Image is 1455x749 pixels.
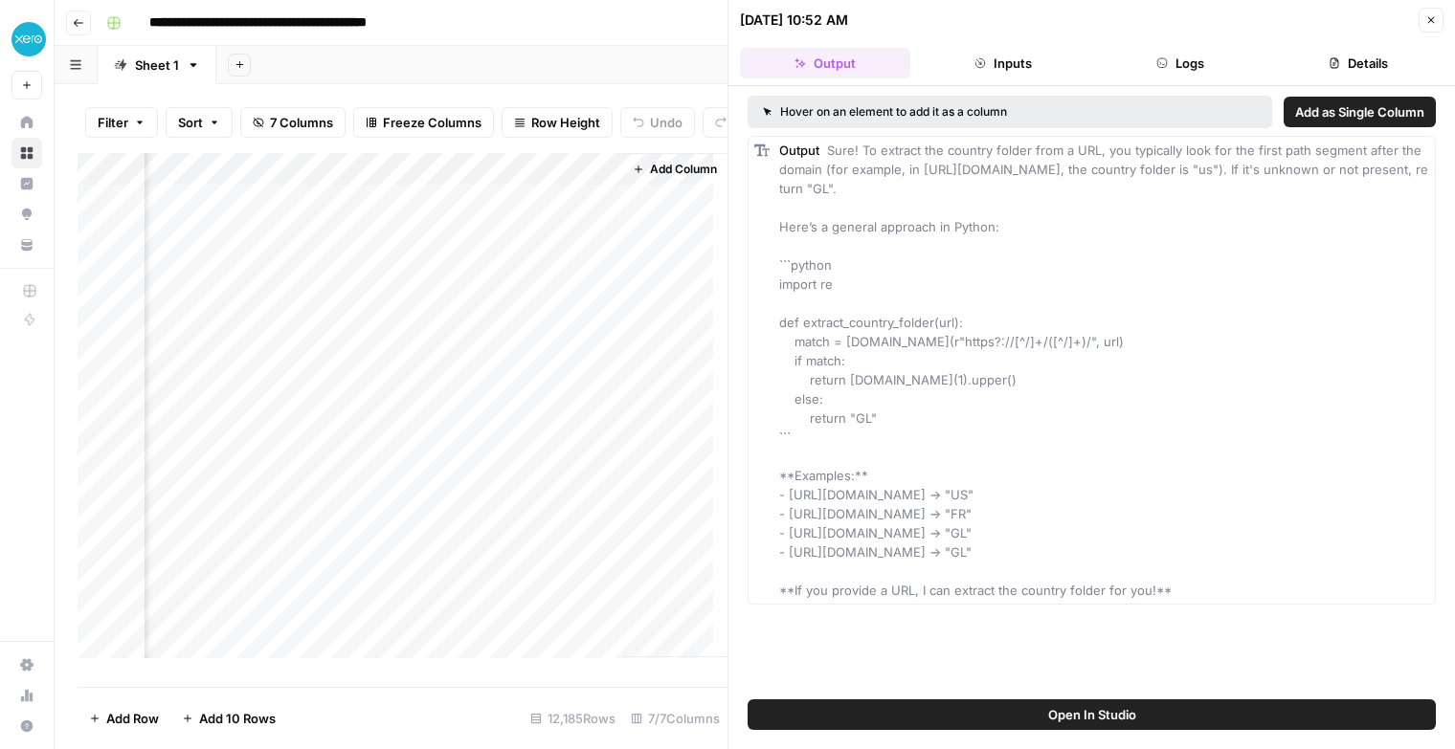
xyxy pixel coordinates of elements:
button: Add 10 Rows [170,703,287,734]
button: Add Row [78,703,170,734]
a: Opportunities [11,199,42,230]
a: Your Data [11,230,42,260]
a: Sheet 1 [98,46,216,84]
span: Output [779,143,819,158]
button: Filter [85,107,158,138]
span: 7 Columns [270,113,333,132]
button: Add Column [625,157,725,182]
button: Open In Studio [748,699,1436,730]
span: Filter [98,113,128,132]
button: Sort [166,107,233,138]
a: Insights [11,168,42,199]
span: Add Row [106,709,159,728]
a: Home [11,107,42,138]
div: Sheet 1 [135,55,179,75]
a: Settings [11,650,42,680]
img: XeroOps Logo [11,22,46,56]
span: Open In Studio [1048,705,1136,724]
div: 7/7 Columns [623,703,727,734]
span: Add Column [650,161,717,178]
span: Add as Single Column [1295,102,1424,121]
button: Output [740,48,910,78]
span: Undo [650,113,683,132]
a: Usage [11,680,42,711]
button: Freeze Columns [353,107,494,138]
a: Browse [11,138,42,168]
button: Logs [1096,48,1266,78]
button: Help + Support [11,711,42,741]
button: Row Height [502,107,613,138]
button: Inputs [918,48,1088,78]
div: [DATE] 10:52 AM [740,11,848,30]
button: Workspace: XeroOps [11,15,42,63]
div: Hover on an element to add it as a column [763,103,1132,121]
span: Sort [178,113,203,132]
span: Row Height [531,113,600,132]
span: Add 10 Rows [199,709,276,728]
button: Details [1273,48,1444,78]
span: Sure! To extract the country folder from a URL, you typically look for the first path segment aft... [779,143,1428,598]
button: Add as Single Column [1284,97,1436,127]
div: 12,185 Rows [523,703,623,734]
button: Undo [620,107,695,138]
button: 7 Columns [240,107,346,138]
span: Freeze Columns [383,113,481,132]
